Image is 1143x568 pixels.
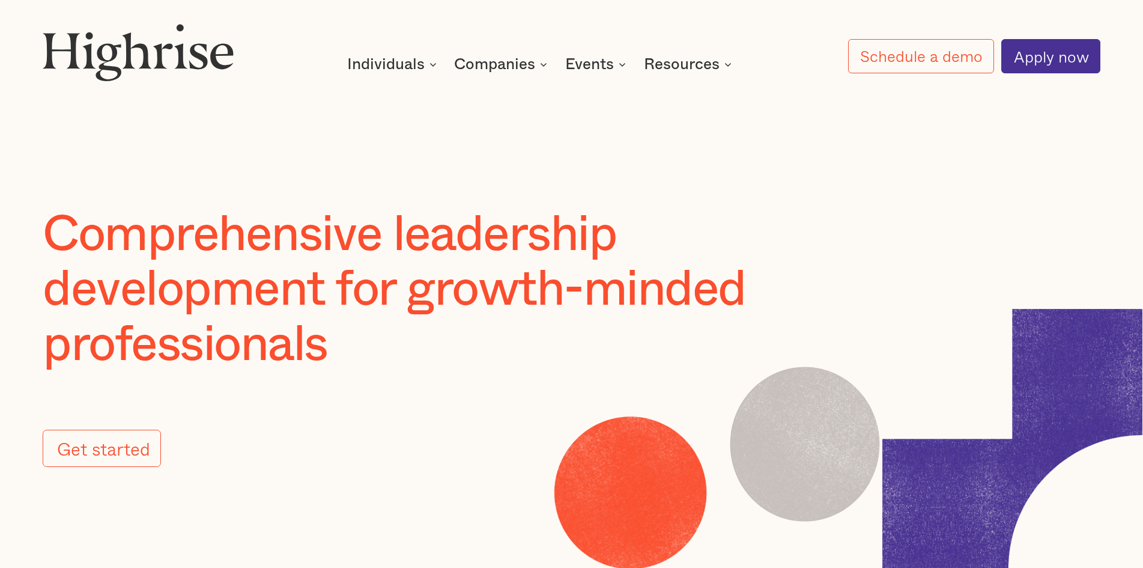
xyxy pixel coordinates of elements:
[1001,39,1100,74] a: Apply now
[565,57,614,72] div: Events
[43,430,161,467] a: Get started
[454,57,535,72] div: Companies
[644,57,720,72] div: Resources
[43,207,814,373] h1: Comprehensive leadership development for growth-minded professionals
[565,57,629,72] div: Events
[43,23,234,81] img: Highrise logo
[347,57,440,72] div: Individuals
[644,57,735,72] div: Resources
[848,39,994,73] a: Schedule a demo
[454,57,551,72] div: Companies
[347,57,425,72] div: Individuals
